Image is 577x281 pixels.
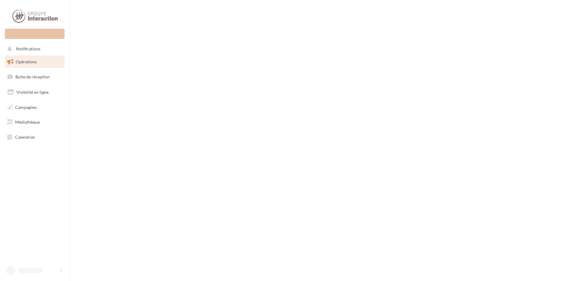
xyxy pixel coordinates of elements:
[15,74,50,79] span: Boîte de réception
[4,131,66,144] a: Calendrier
[15,119,40,125] span: Médiathèque
[16,90,49,95] span: Visibilité en ligne
[4,116,66,128] a: Médiathèque
[4,86,66,99] a: Visibilité en ligne
[15,134,35,140] span: Calendrier
[4,70,66,83] a: Boîte de réception
[16,59,37,64] span: Opérations
[16,46,40,52] span: Notifications
[5,29,65,39] div: Nouvelle campagne
[15,104,37,109] span: Campagnes
[4,101,66,114] a: Campagnes
[4,55,66,68] a: Opérations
